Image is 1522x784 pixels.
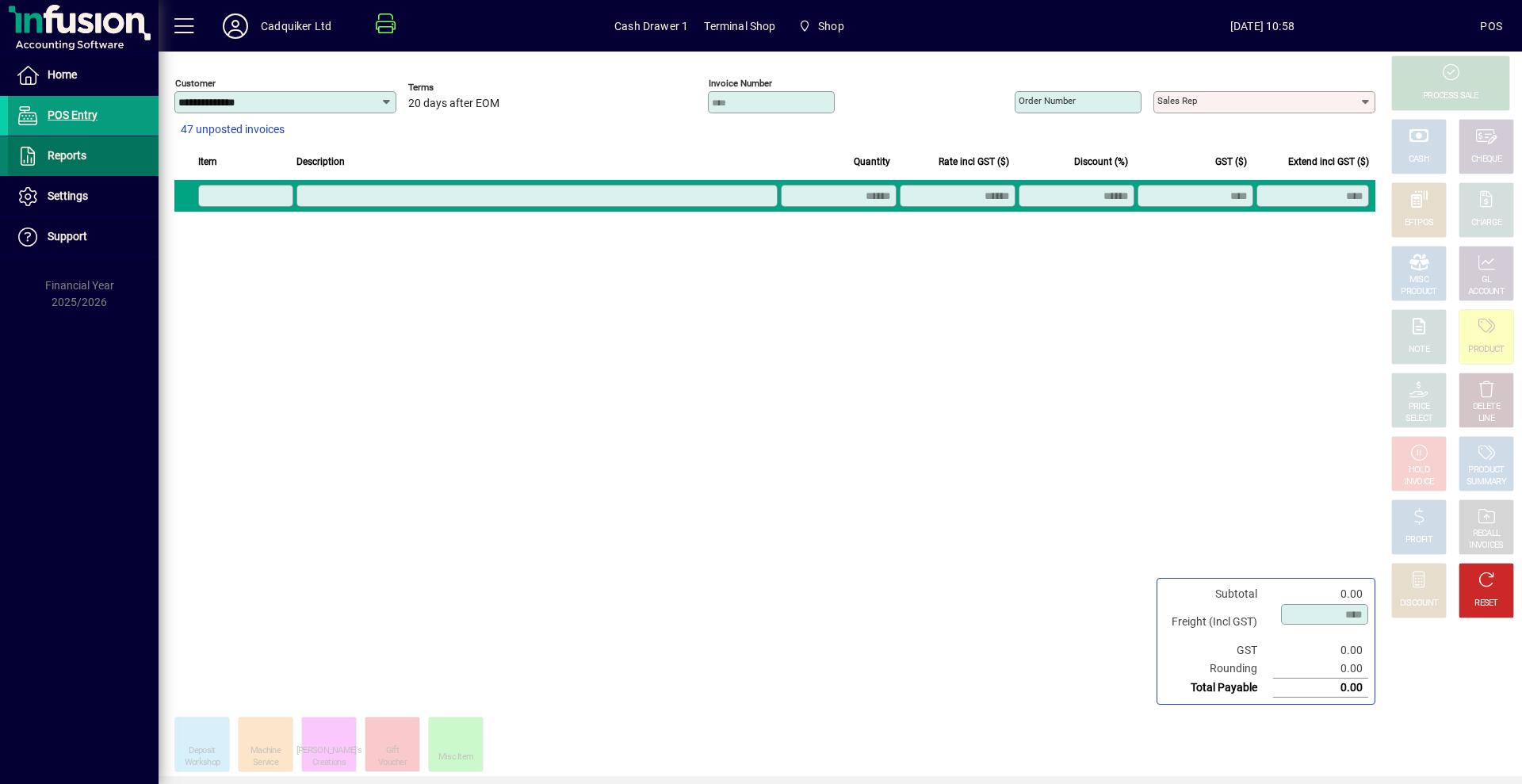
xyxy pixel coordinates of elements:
[175,78,216,89] mat-label: Customer
[1405,534,1432,546] div: PROFIT
[1468,465,1504,476] div: PRODUCT
[48,149,86,162] span: Reports
[1405,217,1434,229] div: EFTPOS
[1409,154,1429,166] div: CASH
[1273,679,1368,698] td: 0.00
[1288,153,1369,170] span: Extend incl GST ($)
[48,230,87,243] span: Support
[1473,528,1501,540] div: RECALL
[1469,540,1503,552] div: INVOICES
[1474,598,1498,610] div: RESET
[210,12,261,40] button: Profile
[198,153,217,170] span: Item
[48,109,98,121] span: POS Entry
[1473,401,1500,413] div: DELETE
[8,136,159,176] a: Reports
[1044,13,1480,39] span: [DATE] 10:58
[1401,286,1436,298] div: PRODUCT
[1273,660,1368,679] td: 0.00
[1471,217,1502,229] div: CHARGE
[48,68,77,81] span: Home
[250,745,281,757] div: Machine
[8,217,159,257] a: Support
[296,745,362,757] div: [PERSON_NAME]'s
[185,757,220,769] div: Workshop
[1164,603,1273,641] td: Freight (Incl GST)
[1074,153,1128,170] span: Discount (%)
[1273,641,1368,660] td: 0.00
[614,13,688,39] span: Cash Drawer 1
[386,745,399,757] div: Gift
[1468,344,1504,356] div: PRODUCT
[378,757,407,769] div: Voucher
[1468,286,1505,298] div: ACCOUNT
[1164,660,1273,679] td: Rounding
[1400,598,1438,610] div: DISCOUNT
[1409,401,1430,413] div: PRICE
[1404,476,1433,488] div: INVOICE
[1409,274,1428,286] div: MISC
[704,13,775,39] span: Terminal Shop
[1157,95,1197,106] mat-label: Sales rep
[174,116,291,144] button: 47 unposted invoices
[1480,13,1502,39] div: POS
[1478,413,1494,425] div: LINE
[1471,154,1501,166] div: CHEQUE
[408,98,499,110] span: 20 days after EOM
[8,177,159,216] a: Settings
[48,189,88,202] span: Settings
[792,12,851,40] span: Shop
[181,121,285,138] span: 47 unposted invoices
[709,78,772,89] mat-label: Invoice number
[1164,585,1273,603] td: Subtotal
[189,745,215,757] div: Deposit
[1482,274,1492,286] div: GL
[1164,679,1273,698] td: Total Payable
[818,13,844,39] span: Shop
[261,13,331,39] div: Cadquiker Ltd
[1215,153,1247,170] span: GST ($)
[8,55,159,95] a: Home
[438,751,474,763] div: Misc Item
[296,153,345,170] span: Description
[253,757,278,769] div: Service
[1423,90,1478,102] div: PROCESS SALE
[1405,413,1433,425] div: SELECT
[939,153,1009,170] span: Rate incl GST ($)
[408,82,503,93] span: Terms
[1019,95,1076,106] mat-label: Order number
[1409,465,1429,476] div: HOLD
[1467,476,1506,488] div: SUMMARY
[1409,344,1429,356] div: NOTE
[1273,585,1368,603] td: 0.00
[854,153,890,170] span: Quantity
[312,757,346,769] div: Creations
[1164,641,1273,660] td: GST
